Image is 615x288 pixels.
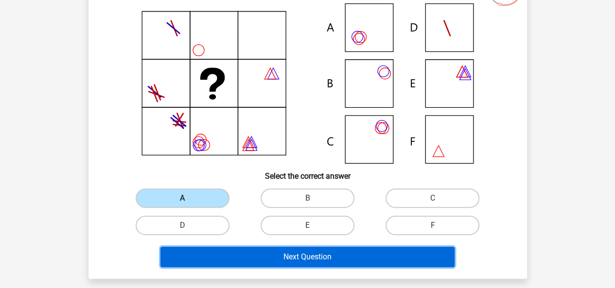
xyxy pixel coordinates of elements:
label: A [136,188,229,208]
h6: Select the correct answer [104,164,511,181]
label: F [386,216,479,235]
button: Next Question [160,247,455,267]
label: D [136,216,229,235]
label: E [261,216,354,235]
label: C [386,188,479,208]
label: B [261,188,354,208]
